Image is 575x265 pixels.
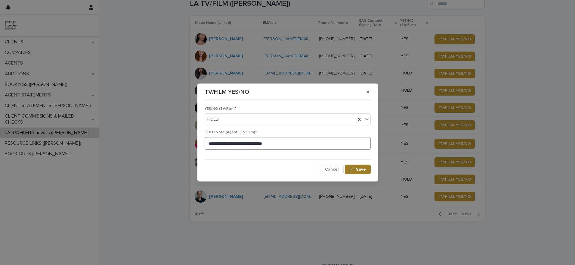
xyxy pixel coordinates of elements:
[205,88,249,96] p: TV/FILM YES/NO
[356,167,366,172] span: Save
[345,165,370,174] button: Save
[205,107,236,111] span: YES/NO (TV/Film)
[207,116,219,123] span: HOLD
[205,131,257,134] span: HOLD Note (Agent) (TV/Film)
[325,167,339,172] span: Cancel
[320,165,344,174] button: Cancel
